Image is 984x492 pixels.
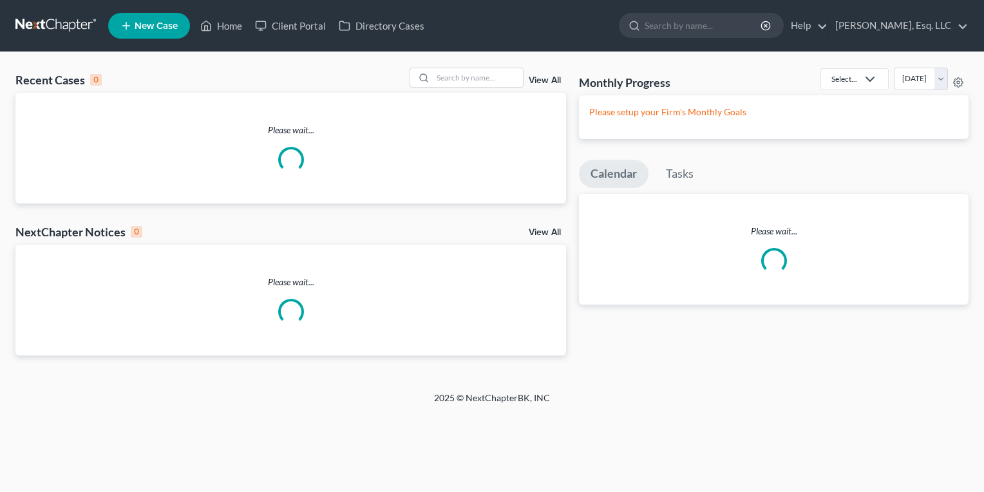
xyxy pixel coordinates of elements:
[784,14,828,37] a: Help
[589,106,958,118] p: Please setup your Firm's Monthly Goals
[194,14,249,37] a: Home
[829,14,968,37] a: [PERSON_NAME], Esq. LLC
[249,14,332,37] a: Client Portal
[579,75,670,90] h3: Monthly Progress
[529,228,561,237] a: View All
[15,124,566,137] p: Please wait...
[433,68,523,87] input: Search by name...
[529,76,561,85] a: View All
[131,226,142,238] div: 0
[332,14,431,37] a: Directory Cases
[15,276,566,289] p: Please wait...
[15,72,102,88] div: Recent Cases
[90,74,102,86] div: 0
[15,224,142,240] div: NextChapter Notices
[125,392,859,415] div: 2025 © NextChapterBK, INC
[135,21,178,31] span: New Case
[579,225,969,238] p: Please wait...
[654,160,705,188] a: Tasks
[579,160,648,188] a: Calendar
[831,73,857,84] div: Select...
[645,14,762,37] input: Search by name...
